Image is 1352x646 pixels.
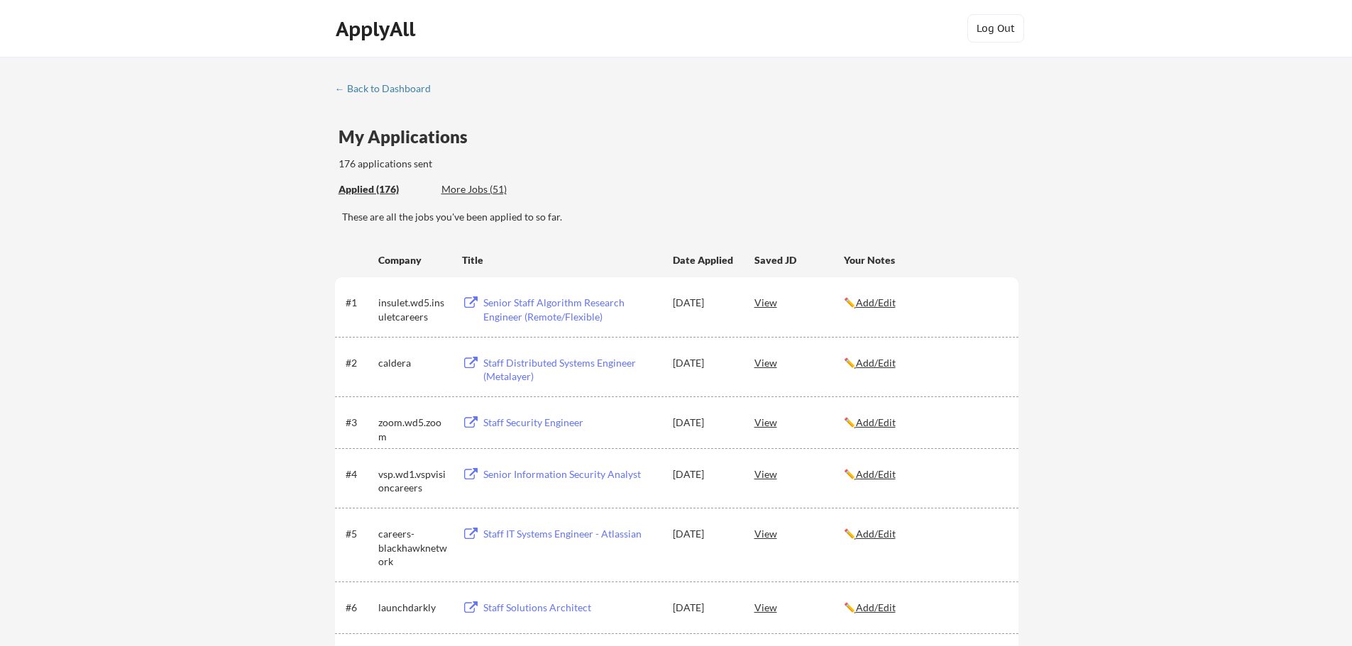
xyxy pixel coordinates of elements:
div: Staff IT Systems Engineer - Atlassian [483,527,659,541]
div: View [754,409,844,435]
div: #5 [346,527,373,541]
div: #1 [346,296,373,310]
div: [DATE] [673,356,735,370]
u: Add/Edit [856,601,896,613]
div: ApplyAll [336,17,419,41]
div: Your Notes [844,253,1006,267]
u: Add/Edit [856,416,896,428]
div: #2 [346,356,373,370]
u: Add/Edit [856,357,896,369]
div: These are job applications we think you'd be a good fit for, but couldn't apply you to automatica... [441,182,546,197]
div: Company [378,253,449,267]
div: [DATE] [673,467,735,481]
div: zoom.wd5.zoom [378,416,449,443]
div: ✏️ [844,356,1006,370]
div: insulet.wd5.insuletcareers [378,296,449,323]
div: careers-blackhawknetwork [378,527,449,569]
div: View [754,461,844,486]
div: My Applications [339,128,479,145]
div: Saved JD [754,247,844,272]
div: Applied (176) [339,182,431,196]
div: caldera [378,356,449,370]
div: #6 [346,601,373,615]
div: Staff Distributed Systems Engineer (Metalayer) [483,356,659,384]
div: [DATE] [673,527,735,541]
div: Senior Staff Algorithm Research Engineer (Remote/Flexible) [483,296,659,323]
div: View [754,350,844,375]
u: Add/Edit [856,528,896,540]
div: Title [462,253,659,267]
div: ✏️ [844,527,1006,541]
div: [DATE] [673,601,735,615]
div: [DATE] [673,416,735,430]
div: ✏️ [844,601,1006,615]
div: View [754,594,844,620]
div: ✏️ [844,467,1006,481]
div: These are all the jobs you've been applied to so far. [339,182,431,197]
div: #4 [346,467,373,481]
div: launchdarkly [378,601,449,615]
div: ✏️ [844,296,1006,310]
div: 176 applications sent [339,157,613,171]
div: Date Applied [673,253,735,267]
u: Add/Edit [856,296,896,308]
div: Staff Solutions Architect [483,601,659,615]
div: [DATE] [673,296,735,310]
div: Staff Security Engineer [483,416,659,430]
div: ← Back to Dashboard [335,84,441,94]
div: vsp.wd1.vspvisioncareers [378,467,449,495]
div: Senior Information Security Analyst [483,467,659,481]
div: More Jobs (51) [441,182,546,196]
a: ← Back to Dashboard [335,83,441,97]
div: #3 [346,416,373,430]
u: Add/Edit [856,468,896,480]
button: Log Out [967,14,1024,43]
div: These are all the jobs you've been applied to so far. [342,210,1018,224]
div: View [754,289,844,315]
div: View [754,520,844,546]
div: ✏️ [844,416,1006,430]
